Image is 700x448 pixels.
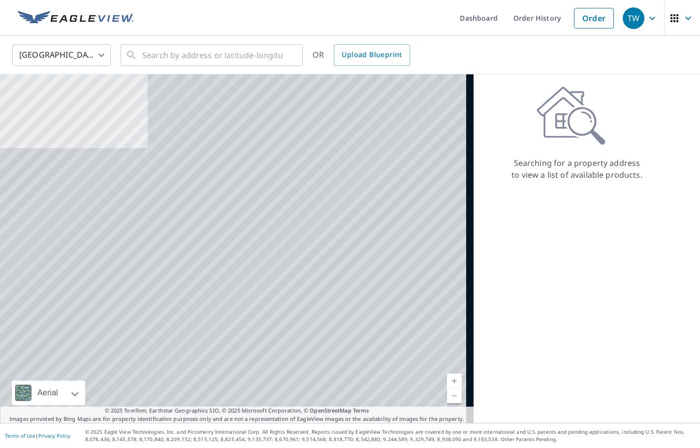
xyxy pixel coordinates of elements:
span: © 2025 TomTom, Earthstar Geographics SIO, © 2025 Microsoft Corporation, © [105,407,369,415]
a: Current Level 5, Zoom In [447,374,462,388]
div: Aerial [12,381,85,405]
a: Upload Blueprint [334,44,410,66]
p: | [5,433,70,439]
a: Privacy Policy [38,432,70,439]
a: Order [574,8,614,29]
div: OR [313,44,410,66]
input: Search by address or latitude-longitude [142,41,283,69]
div: [GEOGRAPHIC_DATA] [12,41,111,69]
img: EV Logo [18,11,134,26]
p: © 2025 Eagle View Technologies, Inc. and Pictometry International Corp. All Rights Reserved. Repo... [85,428,695,443]
div: TW [623,7,644,29]
p: Searching for a property address to view a list of available products. [511,157,643,181]
a: Terms of Use [5,432,35,439]
div: Aerial [34,381,61,405]
a: OpenStreetMap [310,407,351,414]
span: Upload Blueprint [342,49,402,61]
a: Terms [353,407,369,414]
a: Current Level 5, Zoom Out [447,388,462,403]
